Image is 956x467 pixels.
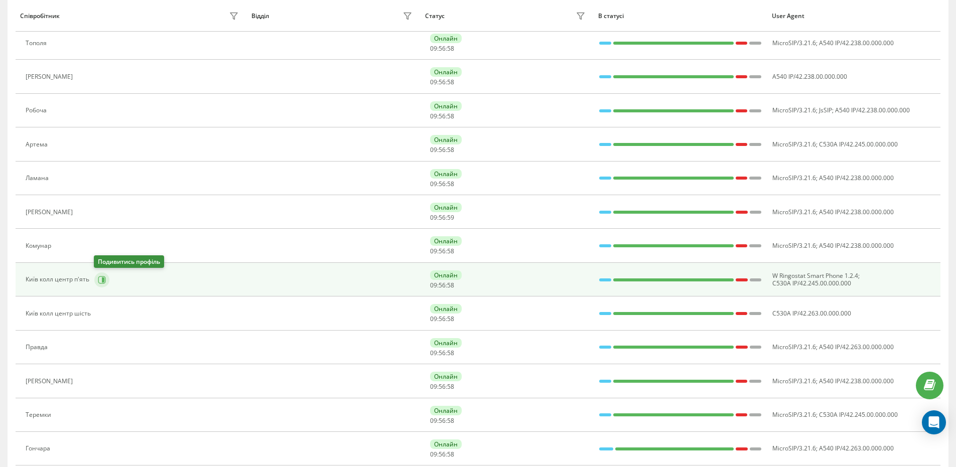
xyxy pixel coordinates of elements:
[439,416,446,425] span: 56
[772,279,851,287] span: C530A IP/42.245.00.000.000
[772,174,816,182] span: MicroSIP/3.21.6
[430,79,454,86] div: : :
[447,382,454,391] span: 58
[430,382,437,391] span: 09
[447,112,454,120] span: 58
[772,377,816,385] span: MicroSIP/3.21.6
[430,304,462,314] div: Онлайн
[439,44,446,53] span: 56
[430,315,437,323] span: 09
[772,444,816,452] span: MicroSIP/3.21.6
[430,450,437,458] span: 09
[26,73,75,80] div: [PERSON_NAME]
[439,213,446,222] span: 56
[439,315,446,323] span: 56
[430,213,437,222] span: 09
[430,78,437,86] span: 09
[425,13,445,20] div: Статус
[430,406,462,415] div: Онлайн
[26,141,50,148] div: Артема
[430,383,454,390] div: : :
[430,112,437,120] span: 09
[430,247,437,255] span: 09
[430,180,437,188] span: 09
[430,338,462,348] div: Онлайн
[430,203,462,212] div: Онлайн
[772,13,936,20] div: User Agent
[430,372,462,381] div: Онлайн
[772,410,816,419] span: MicroSIP/3.21.6
[447,349,454,357] span: 58
[772,241,816,250] span: MicroSIP/3.21.6
[430,248,454,255] div: : :
[430,416,437,425] span: 09
[26,276,92,283] div: Київ колл центр п'ять
[439,382,446,391] span: 56
[430,316,454,323] div: : :
[922,410,946,434] div: Open Intercom Messenger
[447,78,454,86] span: 58
[772,343,816,351] span: MicroSIP/3.21.6
[447,416,454,425] span: 58
[26,175,51,182] div: Ламана
[94,255,164,268] div: Подивитись профіль
[772,309,851,318] span: C530A IP/42.263.00.000.000
[430,169,462,179] div: Онлайн
[430,349,437,357] span: 09
[26,344,50,351] div: Правда
[20,13,60,20] div: Співробітник
[772,271,858,280] span: W Ringostat Smart Phone 1.2.4
[819,140,898,148] span: C530A IP/42.245.00.000.000
[430,451,454,458] div: : :
[430,67,462,77] div: Онлайн
[26,411,54,418] div: Теремки
[430,44,437,53] span: 09
[447,315,454,323] span: 58
[447,180,454,188] span: 58
[430,146,454,153] div: : :
[430,282,454,289] div: : :
[430,270,462,280] div: Онлайн
[430,181,454,188] div: : :
[447,44,454,53] span: 58
[819,444,894,452] span: A540 IP/42.263.00.000.000
[447,145,454,154] span: 58
[430,281,437,289] span: 09
[430,34,462,43] div: Онлайн
[447,247,454,255] span: 58
[835,106,910,114] span: A540 IP/42.238.00.000.000
[819,208,894,216] span: A540 IP/42.238.00.000.000
[439,247,446,255] span: 56
[251,13,269,20] div: Відділ
[26,378,75,385] div: [PERSON_NAME]
[439,78,446,86] span: 56
[819,410,898,419] span: C530A IP/42.245.00.000.000
[447,281,454,289] span: 58
[26,445,53,452] div: Гончара
[430,214,454,221] div: : :
[439,112,446,120] span: 56
[772,208,816,216] span: MicroSIP/3.21.6
[598,13,762,20] div: В статусі
[26,40,49,47] div: Тополя
[819,106,832,114] span: JsSIP
[430,45,454,52] div: : :
[26,107,49,114] div: Робоча
[772,39,816,47] span: MicroSIP/3.21.6
[447,213,454,222] span: 59
[430,145,437,154] span: 09
[26,310,93,317] div: Київ колл центр шість
[439,180,446,188] span: 56
[430,236,462,246] div: Онлайн
[439,349,446,357] span: 56
[430,113,454,120] div: : :
[26,242,54,249] div: Комунар
[439,281,446,289] span: 56
[430,439,462,449] div: Онлайн
[430,350,454,357] div: : :
[819,174,894,182] span: A540 IP/42.238.00.000.000
[430,135,462,144] div: Онлайн
[772,72,847,81] span: A540 IP/42.238.00.000.000
[772,106,816,114] span: MicroSIP/3.21.6
[430,417,454,424] div: : :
